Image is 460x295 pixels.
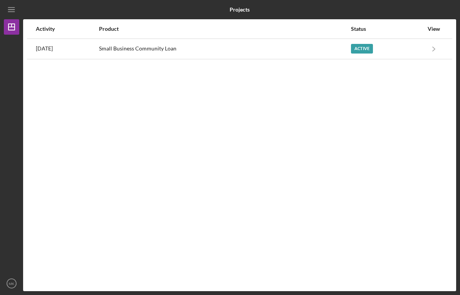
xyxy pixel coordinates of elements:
b: Projects [230,7,250,13]
text: MK [9,282,15,286]
div: Activity [36,26,98,32]
time: 2025-08-06 15:09 [36,45,53,52]
div: Status [351,26,423,32]
button: MK [4,276,19,291]
div: Product [99,26,350,32]
div: View [424,26,443,32]
div: Active [351,44,373,54]
div: Small Business Community Loan [99,39,350,59]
